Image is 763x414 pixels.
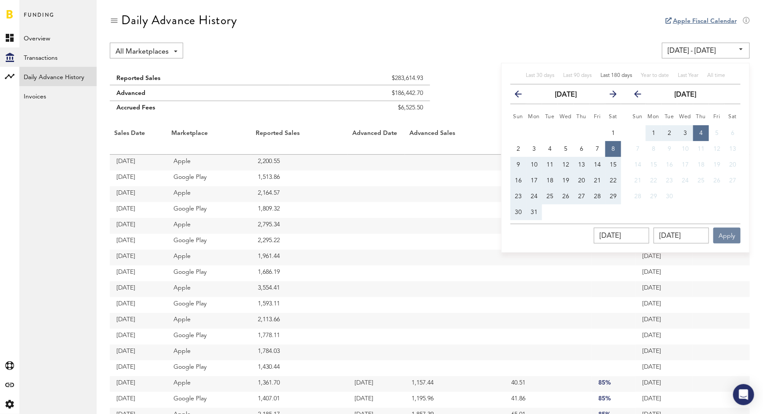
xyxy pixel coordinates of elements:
button: 15 [605,157,621,173]
button: 14 [589,157,605,173]
button: 3 [677,125,693,141]
button: 27 [574,189,589,204]
button: 30 [662,189,677,204]
button: 16 [662,157,677,173]
td: Apple [167,155,251,171]
span: 18 [546,178,553,184]
span: 10 [531,162,538,168]
td: 2,795.34 [251,218,348,234]
span: 15 [650,162,657,168]
button: 3 [526,141,542,157]
button: 17 [526,173,542,189]
span: 13 [578,162,585,168]
td: Google Play [167,360,251,376]
span: 1 [652,130,655,136]
td: [DATE] [110,218,167,234]
button: 18 [693,157,709,173]
a: Transactions [19,47,97,67]
button: 17 [677,157,693,173]
td: 1,513.86 [251,171,348,186]
span: 26 [713,178,720,184]
button: 20 [574,173,589,189]
td: 1,430.44 [251,360,348,376]
button: 4 [542,141,558,157]
span: 26 [562,193,569,200]
td: [DATE] [636,250,693,265]
td: [DATE] [636,313,693,329]
small: Sunday [513,114,524,120]
span: 6 [731,130,734,136]
td: Google Play [167,392,251,408]
button: 6 [574,141,589,157]
span: 25 [698,178,705,184]
button: 15 [646,157,662,173]
small: Tuesday [665,114,674,120]
button: 21 [630,173,646,189]
button: 19 [709,157,725,173]
small: Wednesday [560,114,572,120]
span: 21 [594,178,601,184]
span: 12 [562,162,569,168]
div: Daily Advance History [121,13,237,27]
td: 85% [592,376,636,392]
button: 2 [510,141,526,157]
td: Apple [167,250,251,265]
button: 13 [725,141,741,157]
td: [DATE] [110,329,167,345]
span: 19 [713,162,720,168]
button: 23 [662,173,677,189]
small: Wednesday [680,114,691,120]
td: Reported Sales [110,67,290,85]
span: 28 [594,193,601,200]
span: 4 [699,130,703,136]
small: Saturday [609,114,618,120]
small: Tuesday [545,114,555,120]
button: 9 [662,141,677,157]
button: 14 [630,157,646,173]
td: Google Play [167,234,251,250]
button: 29 [605,189,621,204]
span: 2 [517,146,520,152]
button: 12 [558,157,574,173]
span: 27 [729,178,736,184]
button: 25 [693,173,709,189]
button: 29 [646,189,662,204]
td: 3,554.41 [251,281,348,297]
span: 2 [668,130,671,136]
button: 28 [589,189,605,204]
span: Last 30 days [526,73,554,78]
button: 25 [542,189,558,204]
td: [DATE] [348,376,405,392]
a: Overview [19,28,97,47]
td: [DATE] [110,265,167,281]
small: Monday [528,114,540,120]
a: Invoices [19,86,97,105]
td: [DATE] [348,392,405,408]
td: 1,961.44 [251,250,348,265]
strong: [DATE] [674,91,696,98]
button: 18 [542,173,558,189]
td: [DATE] [636,345,693,360]
span: 31 [531,209,538,215]
button: 8 [646,141,662,157]
small: Thursday [696,114,706,120]
td: 2,113.66 [251,313,348,329]
span: 11 [546,162,553,168]
span: 12 [713,146,720,152]
button: 24 [526,189,542,204]
span: 8 [652,146,655,152]
span: 25 [546,193,553,200]
span: 9 [517,162,520,168]
small: Friday [594,114,601,120]
button: 5 [558,141,574,157]
span: 9 [668,146,671,152]
span: 8 [611,146,615,152]
button: 21 [589,173,605,189]
span: 14 [594,162,601,168]
button: 1 [646,125,662,141]
th: Marketplace [167,127,251,155]
span: 16 [666,162,673,168]
td: 1,157.44 [405,376,505,392]
input: __/__/____ [594,228,649,243]
td: Apple [167,376,251,392]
